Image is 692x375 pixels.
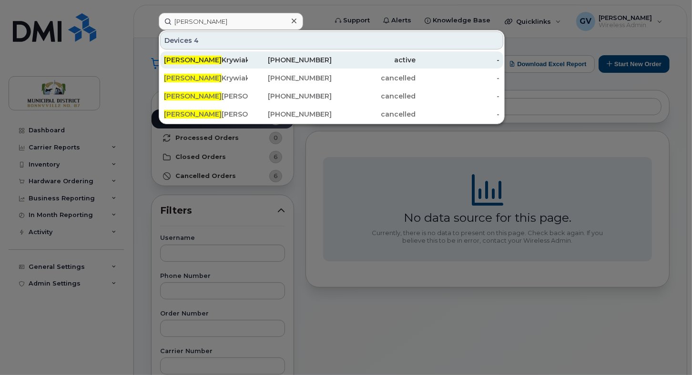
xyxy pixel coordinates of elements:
div: [PHONE_NUMBER] [248,91,332,101]
a: [PERSON_NAME][PERSON_NAME][PHONE_NUMBER]cancelled- [160,106,503,123]
a: [PERSON_NAME][PERSON_NAME][PHONE_NUMBER]cancelled- [160,88,503,105]
div: [PHONE_NUMBER] [248,109,332,119]
div: [PHONE_NUMBER] [248,55,332,65]
div: cancelled [332,73,416,83]
div: - [416,55,499,65]
div: - [416,73,499,83]
a: [PERSON_NAME]Krywiak[PHONE_NUMBER]cancelled- [160,69,503,87]
a: [PERSON_NAME]Krywiak[PHONE_NUMBER]active- [160,51,503,69]
span: [PERSON_NAME] [164,92,222,100]
span: [PERSON_NAME] [164,74,222,82]
span: [PERSON_NAME] [164,110,222,118]
div: - [416,91,499,101]
div: Devices [160,31,503,49]
div: active [332,55,416,65]
div: Krywiak [164,55,248,65]
div: [PHONE_NUMBER] [248,73,332,83]
div: cancelled [332,91,416,101]
span: [PERSON_NAME] [164,56,222,64]
div: - [416,109,499,119]
span: 4 [194,36,199,45]
div: cancelled [332,109,416,119]
div: [PERSON_NAME] [164,91,248,101]
div: [PERSON_NAME] [164,109,248,119]
div: Krywiak [164,73,248,83]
